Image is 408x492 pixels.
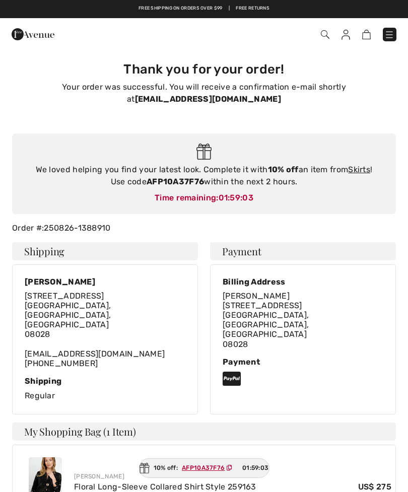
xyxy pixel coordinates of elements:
[6,222,402,234] div: Order #:
[223,291,290,301] span: [PERSON_NAME]
[25,291,185,369] div: [EMAIL_ADDRESS][DOMAIN_NAME]
[196,144,212,160] img: Gift.svg
[139,458,269,478] div: 10% off:
[362,30,371,39] img: Shopping Bag
[22,164,386,188] div: We loved helping you find your latest look. Complete it with an item from ! Use code within the n...
[22,192,386,204] div: Time remaining:
[18,61,390,77] h3: Thank you for your order!
[135,94,281,104] strong: [EMAIL_ADDRESS][DOMAIN_NAME]
[25,277,185,287] div: [PERSON_NAME]
[223,357,383,367] div: Payment
[342,30,350,40] img: My Info
[223,301,309,349] span: [STREET_ADDRESS] [GEOGRAPHIC_DATA], [GEOGRAPHIC_DATA], [GEOGRAPHIC_DATA] 08028
[268,165,299,174] strong: 10% off
[25,376,185,386] div: Shipping
[74,482,256,491] a: Floral Long-Sleeve Collared Shirt Style 259163
[139,5,223,12] a: Free shipping on orders over $99
[236,5,269,12] a: Free Returns
[223,277,383,287] div: Billing Address
[12,242,198,260] h4: Shipping
[25,376,185,402] div: Regular
[229,5,230,12] span: |
[140,463,150,473] img: Gift.svg
[44,223,110,233] a: 250826-1388910
[74,472,391,481] div: [PERSON_NAME]
[12,29,54,38] a: 1ère Avenue
[25,359,98,368] a: [PHONE_NUMBER]
[12,423,396,441] h4: My Shopping Bag (1 Item)
[210,242,396,260] h4: Payment
[348,165,370,174] a: Skirts
[321,30,329,39] img: Search
[12,24,54,44] img: 1ère Avenue
[18,81,390,105] p: Your order was successful. You will receive a confirmation e-mail shortly at
[242,463,268,472] span: 01:59:03
[25,291,111,339] span: [STREET_ADDRESS] [GEOGRAPHIC_DATA], [GEOGRAPHIC_DATA], [GEOGRAPHIC_DATA] 08028
[147,177,204,186] strong: AFP10A37F76
[182,464,225,471] ins: AFP10A37F76
[384,30,394,40] img: Menu
[219,193,253,202] span: 01:59:03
